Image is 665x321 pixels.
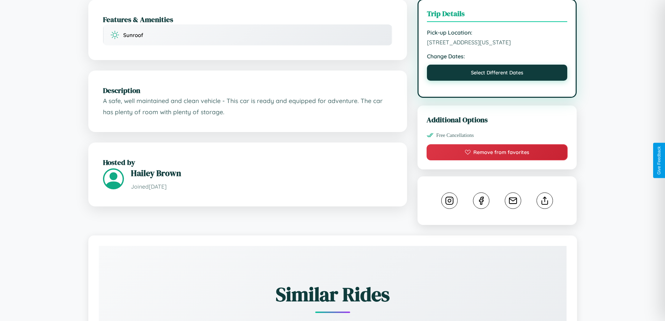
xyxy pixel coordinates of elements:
span: Free Cancellations [436,132,474,138]
span: Sunroof [123,32,143,38]
h2: Features & Amenities [103,14,392,24]
span: [STREET_ADDRESS][US_STATE] [427,39,568,46]
button: Remove from favorites [427,144,568,160]
button: Select Different Dates [427,65,568,81]
h3: Trip Details [427,8,568,22]
h2: Hosted by [103,157,392,167]
h2: Similar Rides [123,281,542,308]
h3: Hailey Brown [131,167,392,179]
h2: Description [103,85,392,95]
strong: Change Dates: [427,53,568,60]
div: Give Feedback [657,146,662,175]
strong: Pick-up Location: [427,29,568,36]
h3: Additional Options [427,115,568,125]
p: A safe, well maintained and clean vehicle - This car is ready and equipped for adventure. The car... [103,95,392,117]
p: Joined [DATE] [131,182,392,192]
